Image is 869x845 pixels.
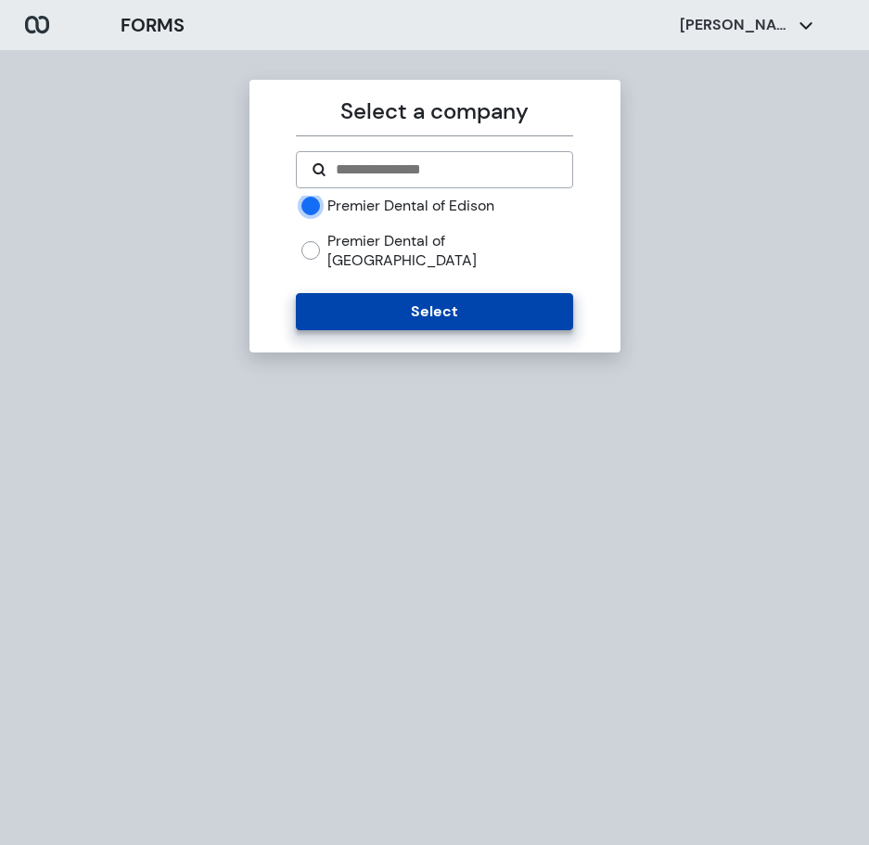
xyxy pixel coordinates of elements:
label: Premier Dental of Edison [327,196,494,216]
p: Select a company [296,95,573,128]
h3: FORMS [121,11,185,39]
button: Select [296,293,573,330]
input: Search [334,159,557,181]
label: Premier Dental of [GEOGRAPHIC_DATA] [327,231,573,271]
p: [PERSON_NAME] [680,15,791,35]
